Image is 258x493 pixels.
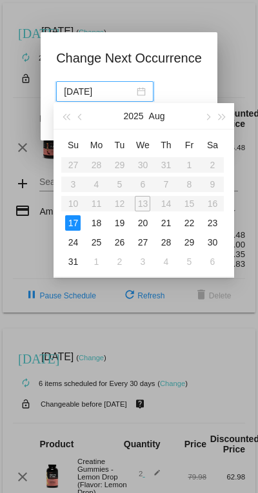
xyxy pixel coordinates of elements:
th: Sat [201,135,224,155]
button: Previous month (PageUp) [74,103,88,129]
button: Next month (PageDown) [201,103,215,129]
div: 3 [135,254,150,269]
h1: Change Next Occurrence [56,48,202,68]
td: 9/5/2025 [177,252,201,271]
button: Aug [149,103,165,129]
div: 19 [112,215,127,231]
div: 1 [88,254,104,269]
td: 8/23/2025 [201,213,224,233]
td: 8/28/2025 [154,233,177,252]
div: 25 [88,235,104,250]
div: 21 [158,215,174,231]
th: Thu [154,135,177,155]
td: 8/20/2025 [131,213,154,233]
td: 8/25/2025 [84,233,108,252]
div: 23 [204,215,220,231]
td: 8/19/2025 [108,213,131,233]
th: Fri [177,135,201,155]
div: 26 [112,235,127,250]
td: 8/29/2025 [177,233,201,252]
td: 9/1/2025 [84,252,108,271]
div: 27 [135,235,150,250]
div: 5 [181,254,197,269]
div: 28 [158,235,174,250]
td: 8/22/2025 [177,213,201,233]
div: 2 [112,254,127,269]
button: Next year (Control + right) [215,103,229,129]
td: 9/2/2025 [108,252,131,271]
td: 8/30/2025 [201,233,224,252]
div: 22 [181,215,197,231]
td: 8/17/2025 [61,213,84,233]
td: 8/21/2025 [154,213,177,233]
button: 2025 [123,103,143,129]
div: 24 [65,235,81,250]
div: 30 [204,235,220,250]
th: Wed [131,135,154,155]
th: Mon [84,135,108,155]
td: 8/18/2025 [84,213,108,233]
td: 9/3/2025 [131,252,154,271]
div: 31 [65,254,81,269]
td: 8/26/2025 [108,233,131,252]
button: Last year (Control + left) [59,103,73,129]
td: 8/24/2025 [61,233,84,252]
div: 4 [158,254,174,269]
div: 18 [88,215,104,231]
div: 17 [65,215,81,231]
td: 8/27/2025 [131,233,154,252]
input: Select date [64,84,134,99]
td: 8/31/2025 [61,252,84,271]
td: 9/4/2025 [154,252,177,271]
div: 20 [135,215,150,231]
th: Tue [108,135,131,155]
td: 9/6/2025 [201,252,224,271]
div: 6 [204,254,220,269]
th: Sun [61,135,84,155]
div: 29 [181,235,197,250]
